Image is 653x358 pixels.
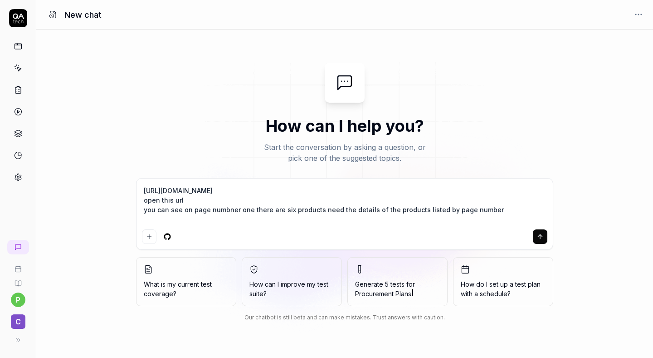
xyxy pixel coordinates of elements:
a: Documentation [4,273,32,287]
button: What is my current test coverage? [136,257,236,306]
button: C [4,307,32,331]
div: Our chatbot is still beta and can make mistakes. Trust answers with caution. [136,313,553,322]
span: Generate 5 tests for [355,279,440,298]
span: What is my current test coverage? [144,279,229,298]
span: How can I improve my test suite? [249,279,334,298]
a: Book a call with us [4,258,32,273]
span: Procurement Plans [355,290,411,298]
button: p [11,293,25,307]
button: Add attachment [142,229,156,244]
textarea: [URL][DOMAIN_NAME] open this url you can see on page numbner one there are six products need the ... [142,184,547,226]
button: How can I improve my test suite? [242,257,342,306]
span: C [11,314,25,329]
span: How do I set up a test plan with a schedule? [461,279,546,298]
h1: New chat [64,9,102,21]
button: Generate 5 tests forProcurement Plans [347,257,448,306]
button: How do I set up a test plan with a schedule? [453,257,553,306]
a: New conversation [7,240,29,254]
